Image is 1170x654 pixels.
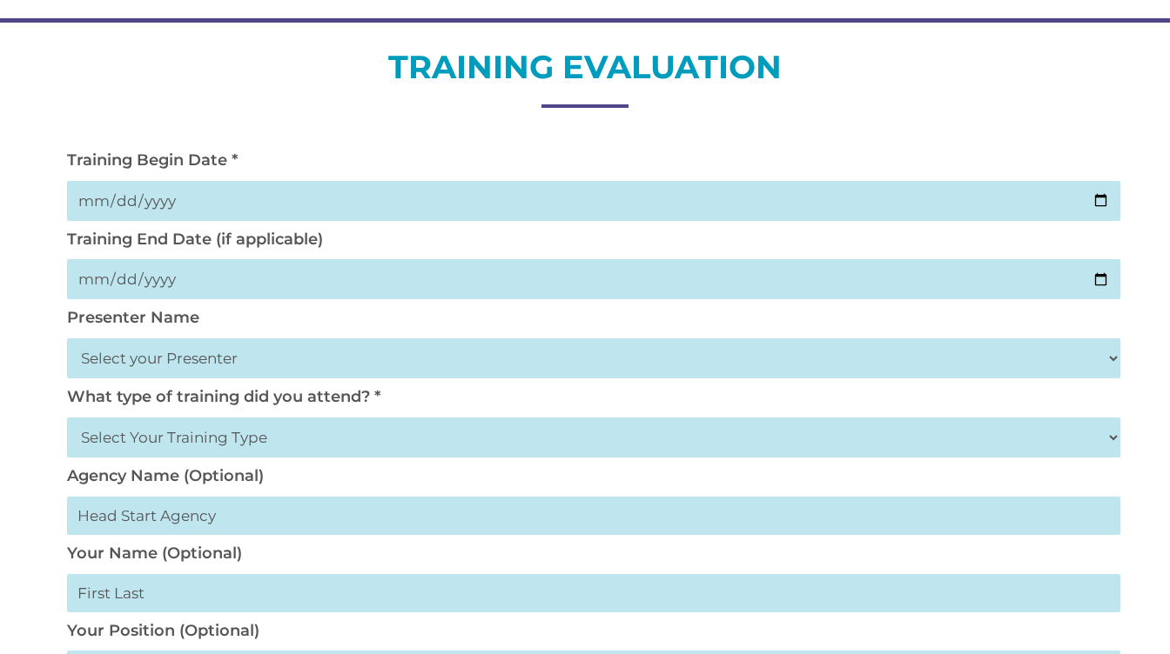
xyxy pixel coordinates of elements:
[67,497,1120,535] input: Head Start Agency
[67,544,242,563] label: Your Name (Optional)
[67,574,1120,612] input: First Last
[67,387,380,406] label: What type of training did you attend? *
[67,308,199,327] label: Presenter Name
[67,150,238,170] label: Training Begin Date *
[58,46,1112,97] h2: TRAINING EVALUATION
[67,230,323,249] label: Training End Date (if applicable)
[67,466,264,485] label: Agency Name (Optional)
[67,621,259,640] label: Your Position (Optional)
